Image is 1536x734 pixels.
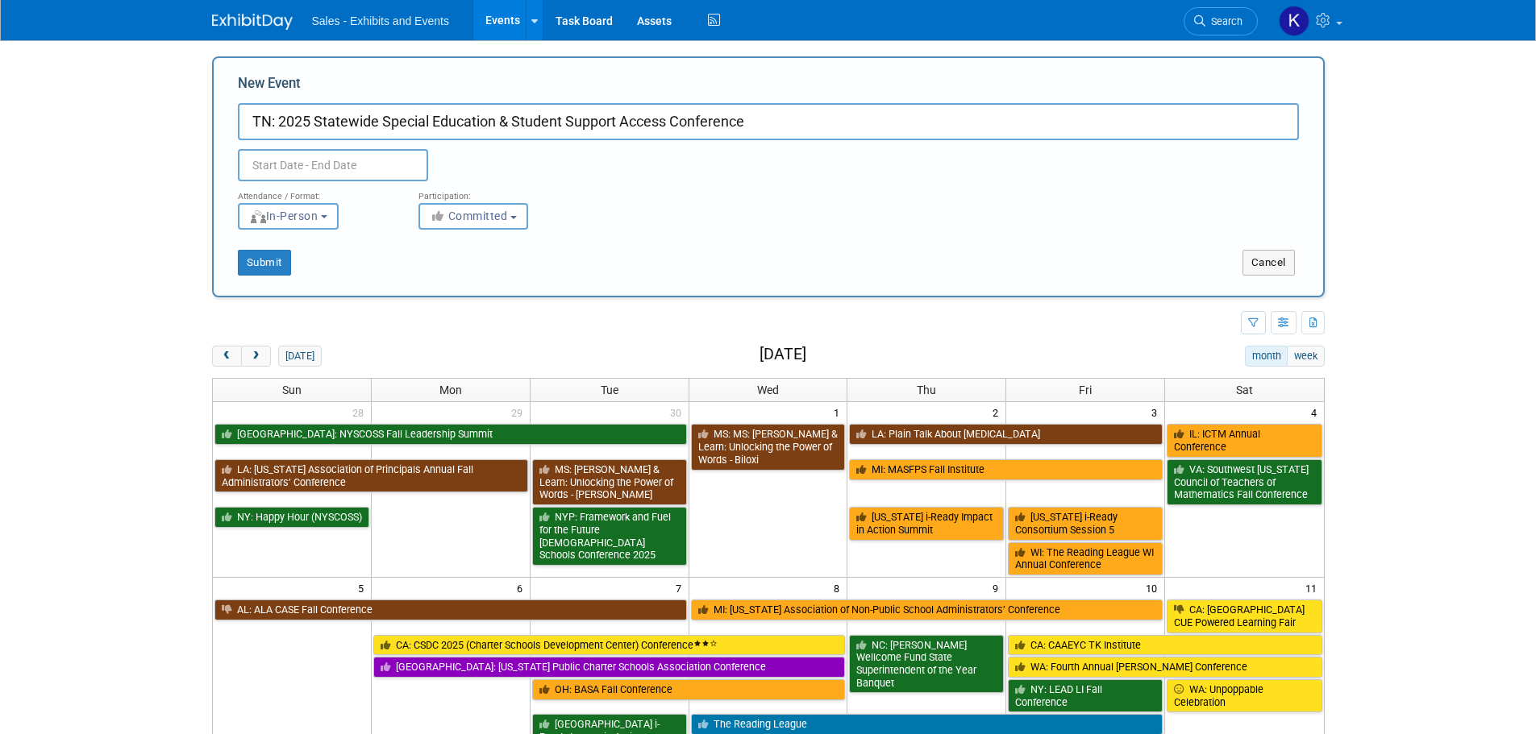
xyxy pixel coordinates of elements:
[849,424,1163,445] a: LA: Plain Talk About [MEDICAL_DATA]
[1236,384,1253,396] span: Sat
[1167,424,1322,457] a: IL: ICTM Annual Conference
[532,459,687,505] a: MS: [PERSON_NAME] & Learn: Unlocking the Power of Words - [PERSON_NAME]
[439,384,462,396] span: Mon
[418,203,528,230] button: Committed
[282,384,302,396] span: Sun
[832,578,847,598] span: 8
[238,74,301,99] label: New Event
[1167,459,1322,505] a: VA: Southwest [US_STATE] Council of Teachers of Mathematics Fall Conference
[1008,679,1163,712] a: NY: LEAD LI Fall Conference
[515,578,530,598] span: 6
[1079,384,1092,396] span: Fri
[760,346,806,363] h2: [DATE]
[214,459,528,492] a: LA: [US_STATE] Association of Principals Annual Fall Administrators’ Conference
[212,346,242,367] button: prev
[373,657,846,678] a: [GEOGRAPHIC_DATA]: [US_STATE] Public Charter Schools Association Conference
[212,14,293,30] img: ExhibitDay
[418,181,575,202] div: Participation:
[1008,635,1322,656] a: CA: CAAEYC TK Institute
[1287,346,1324,367] button: week
[249,209,318,222] span: In-Person
[1184,7,1258,35] a: Search
[1167,679,1322,712] a: WA: Unpoppable Celebration
[757,384,779,396] span: Wed
[510,402,530,422] span: 29
[1304,578,1324,598] span: 11
[238,250,291,276] button: Submit
[351,402,371,422] span: 28
[532,679,846,700] a: OH: BASA Fall Conference
[1243,250,1295,276] button: Cancel
[241,346,271,367] button: next
[849,459,1163,480] a: MI: MASFPS Fall Institute
[1144,578,1164,598] span: 10
[601,384,618,396] span: Tue
[1150,402,1164,422] span: 3
[1309,402,1324,422] span: 4
[691,424,846,470] a: MS: MS: [PERSON_NAME] & Learn: Unlocking the Power of Words - Biloxi
[1167,599,1322,632] a: CA: [GEOGRAPHIC_DATA] CUE Powered Learning Fair
[1008,542,1163,575] a: WI: The Reading League WI Annual Conference
[668,402,689,422] span: 30
[238,103,1299,140] input: Name of Trade Show / Conference
[832,402,847,422] span: 1
[238,149,428,181] input: Start Date - End Date
[917,384,936,396] span: Thu
[430,209,508,222] span: Committed
[1008,507,1163,540] a: [US_STATE] i-Ready Consortium Session 5
[214,424,687,445] a: [GEOGRAPHIC_DATA]: NYSCOSS Fall Leadership Summit
[312,15,449,27] span: Sales - Exhibits and Events
[356,578,371,598] span: 5
[532,507,687,566] a: NYP: Framework and Fuel for the Future [DEMOGRAPHIC_DATA] Schools Conference 2025
[691,599,1163,620] a: MI: [US_STATE] Association of Non-Public School Administrators’ Conference
[1008,657,1322,678] a: WA: Fourth Annual [PERSON_NAME] Conference
[991,402,1005,422] span: 2
[849,635,1004,694] a: NC: [PERSON_NAME] Wellcome Fund State Superintendent of the Year Banquet
[1279,6,1309,36] img: Kara Haven
[1205,15,1243,27] span: Search
[674,578,689,598] span: 7
[214,599,687,620] a: AL: ALA CASE Fall Conference
[214,507,369,528] a: NY: Happy Hour (NYSCOSS)
[991,578,1005,598] span: 9
[238,181,394,202] div: Attendance / Format:
[373,635,846,656] a: CA: CSDC 2025 (Charter Schools Development Center) Conference
[278,346,321,367] button: [DATE]
[238,203,339,230] button: In-Person
[849,507,1004,540] a: [US_STATE] i-Ready Impact in Action Summit
[1245,346,1288,367] button: month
